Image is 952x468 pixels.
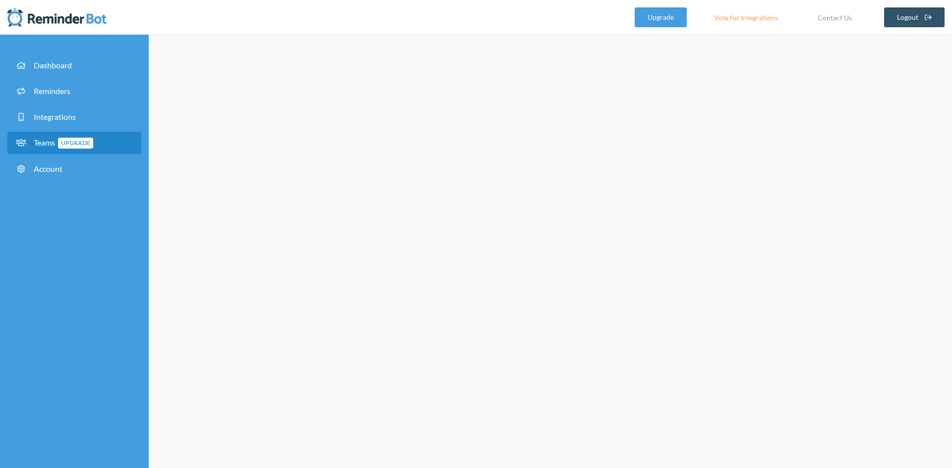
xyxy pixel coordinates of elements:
[7,132,141,154] a: TeamsUpgrade
[884,7,945,27] a: Logout
[7,54,141,76] a: Dashboard
[34,112,76,121] span: Integrations
[34,60,72,70] span: Dashboard
[635,7,687,27] a: Upgrade
[7,158,141,180] a: Account
[7,7,107,27] img: Reminder Bot
[702,7,790,27] a: Vote for Integrations
[7,80,141,102] a: Reminders
[34,138,93,147] span: Teams
[805,7,864,27] a: Contact Us
[34,164,62,173] span: Account
[58,138,93,149] span: Upgrade
[7,106,141,128] a: Integrations
[34,86,70,96] span: Reminders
